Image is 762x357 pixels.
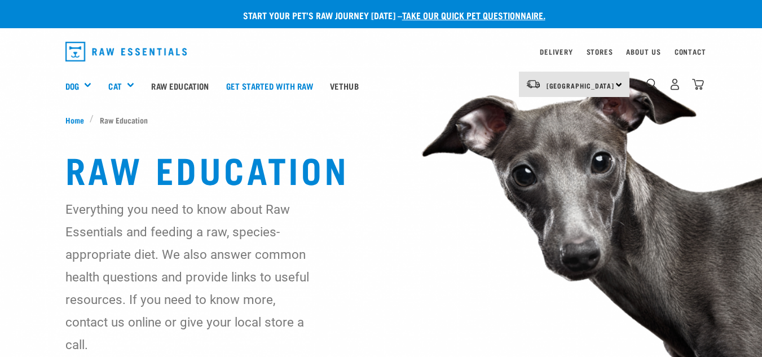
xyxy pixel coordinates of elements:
a: take our quick pet questionnaire. [402,12,545,17]
a: Contact [675,50,706,54]
a: Vethub [321,63,367,108]
nav: dropdown navigation [56,37,706,66]
nav: breadcrumbs [65,114,697,126]
a: Dog [65,80,79,92]
p: Everything you need to know about Raw Essentials and feeding a raw, species-appropriate diet. We ... [65,198,318,356]
a: About Us [626,50,660,54]
span: Home [65,114,84,126]
a: Get started with Raw [218,63,321,108]
img: user.png [669,78,681,90]
a: Raw Education [143,63,217,108]
a: Delivery [540,50,572,54]
img: home-icon@2x.png [692,78,704,90]
a: Stores [587,50,613,54]
h1: Raw Education [65,148,697,189]
img: home-icon-1@2x.png [646,78,657,89]
a: Cat [108,80,121,92]
span: [GEOGRAPHIC_DATA] [547,83,615,87]
a: Home [65,114,90,126]
img: van-moving.png [526,79,541,89]
img: Raw Essentials Logo [65,42,187,61]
